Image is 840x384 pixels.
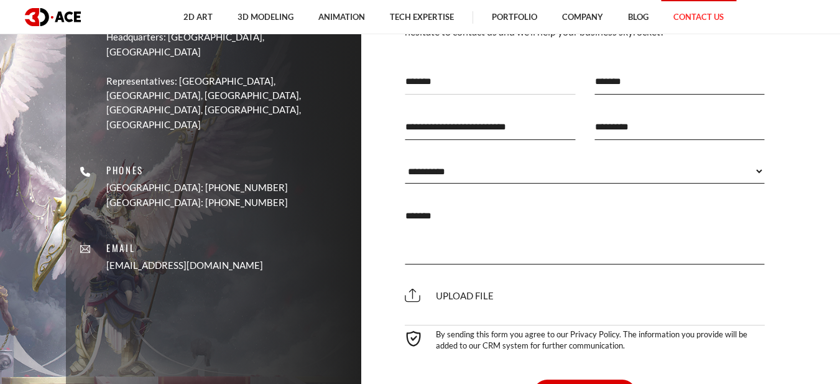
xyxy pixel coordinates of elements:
[25,8,81,26] img: logo dark
[106,259,263,273] a: [EMAIL_ADDRESS][DOMAIN_NAME]
[106,30,352,59] p: Headquarters: [GEOGRAPHIC_DATA], [GEOGRAPHIC_DATA]
[106,241,263,255] p: Email
[106,195,288,210] p: [GEOGRAPHIC_DATA]: [PHONE_NUMBER]
[106,181,288,195] p: [GEOGRAPHIC_DATA]: [PHONE_NUMBER]
[106,74,352,133] p: Representatives: [GEOGRAPHIC_DATA], [GEOGRAPHIC_DATA], [GEOGRAPHIC_DATA], [GEOGRAPHIC_DATA], [GEO...
[405,325,765,351] div: By sending this form you agree to our Privacy Policy. The information you provide will be added t...
[405,290,494,301] span: Upload file
[106,163,288,177] p: Phones
[106,30,352,132] a: Headquarters: [GEOGRAPHIC_DATA], [GEOGRAPHIC_DATA] Representatives: [GEOGRAPHIC_DATA], [GEOGRAPHI...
